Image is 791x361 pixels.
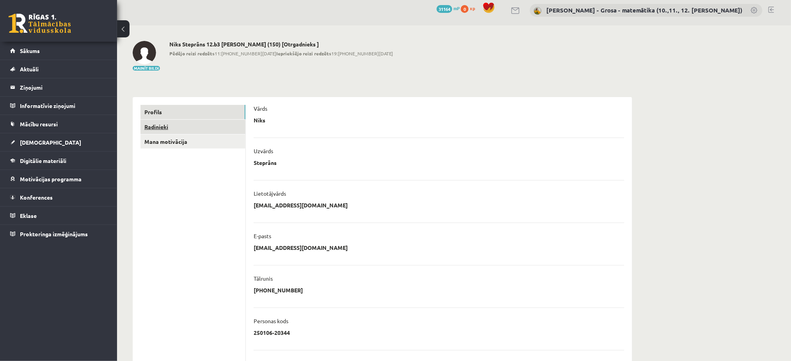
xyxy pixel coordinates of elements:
[254,232,271,239] p: E-pasts
[169,50,393,57] span: 11:[PHONE_NUMBER][DATE] 19:[PHONE_NUMBER][DATE]
[133,66,160,71] button: Mainīt bildi
[10,115,107,133] a: Mācību resursi
[254,190,286,197] p: Lietotājvārds
[10,225,107,243] a: Proktoringa izmēģinājums
[547,6,743,14] a: [PERSON_NAME] - Grosa - matemātika (10.,11., 12. [PERSON_NAME])
[534,7,542,15] img: Laima Tukāne - Grosa - matemātika (10.,11., 12. klase)
[20,230,88,237] span: Proktoringa izmēģinājums
[254,275,273,282] p: Tālrunis
[10,42,107,60] a: Sākums
[470,5,475,11] span: xp
[254,202,348,209] p: [EMAIL_ADDRESS][DOMAIN_NAME]
[10,188,107,206] a: Konferences
[254,317,288,324] p: Personas kods
[169,41,393,48] h2: Niks Steprāns 12.b3 [PERSON_NAME] (150) [Otrgadnieks ]
[133,41,156,64] img: Niks Steprāns
[10,207,107,225] a: Eklase
[254,117,265,124] p: Niks
[20,97,107,115] legend: Informatīvie ziņojumi
[437,5,460,11] a: 31164 mP
[453,5,460,11] span: mP
[10,170,107,188] a: Motivācijas programma
[169,50,215,57] b: Pēdējo reizi redzēts
[461,5,479,11] a: 0 xp
[20,157,66,164] span: Digitālie materiāli
[140,120,245,134] a: Radinieki
[9,14,71,33] a: Rīgas 1. Tālmācības vidusskola
[140,105,245,119] a: Profils
[20,175,82,182] span: Motivācijas programma
[20,78,107,96] legend: Ziņojumi
[276,50,331,57] b: Iepriekšējo reizi redzēts
[10,97,107,115] a: Informatīvie ziņojumi
[10,78,107,96] a: Ziņojumi
[254,105,267,112] p: Vārds
[20,139,81,146] span: [DEMOGRAPHIC_DATA]
[254,147,273,154] p: Uzvārds
[20,65,39,73] span: Aktuāli
[140,134,245,149] a: Mana motivācija
[20,47,40,54] span: Sākums
[20,120,58,127] span: Mācību resursi
[10,133,107,151] a: [DEMOGRAPHIC_DATA]
[254,329,290,336] p: 250106-20344
[437,5,452,13] span: 31164
[254,287,303,294] p: [PHONE_NUMBER]
[254,244,348,251] p: [EMAIL_ADDRESS][DOMAIN_NAME]
[20,212,37,219] span: Eklase
[10,60,107,78] a: Aktuāli
[10,152,107,170] a: Digitālie materiāli
[461,5,469,13] span: 0
[254,159,277,166] p: Steprāns
[20,194,53,201] span: Konferences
